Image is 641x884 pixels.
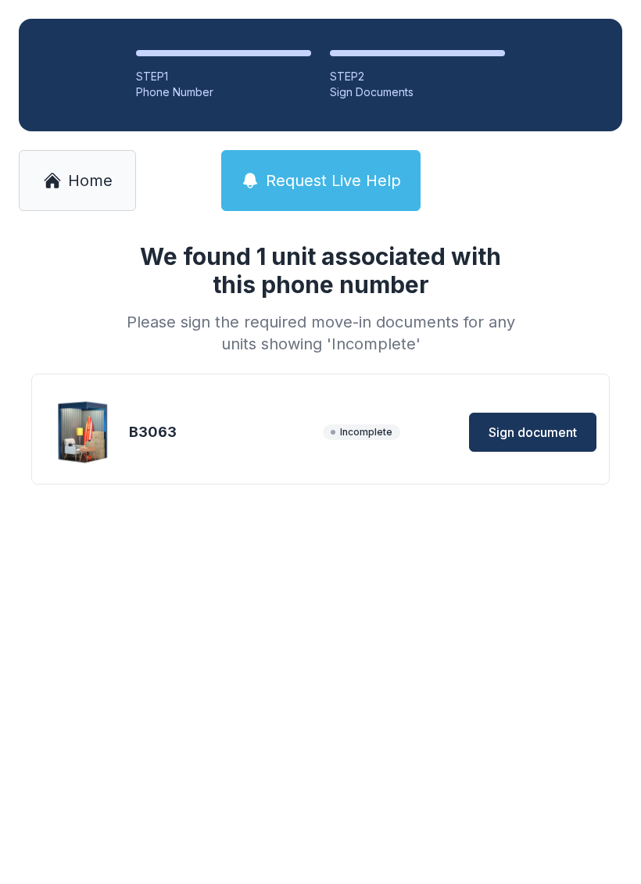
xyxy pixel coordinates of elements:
span: Home [68,170,113,191]
span: Incomplete [323,424,400,440]
div: Sign Documents [330,84,505,100]
div: Phone Number [136,84,311,100]
span: Sign document [489,423,577,442]
div: STEP 2 [330,69,505,84]
h1: We found 1 unit associated with this phone number [120,242,521,299]
div: STEP 1 [136,69,311,84]
div: B3063 [129,421,317,443]
span: Request Live Help [266,170,401,191]
div: Please sign the required move-in documents for any units showing 'Incomplete' [120,311,521,355]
